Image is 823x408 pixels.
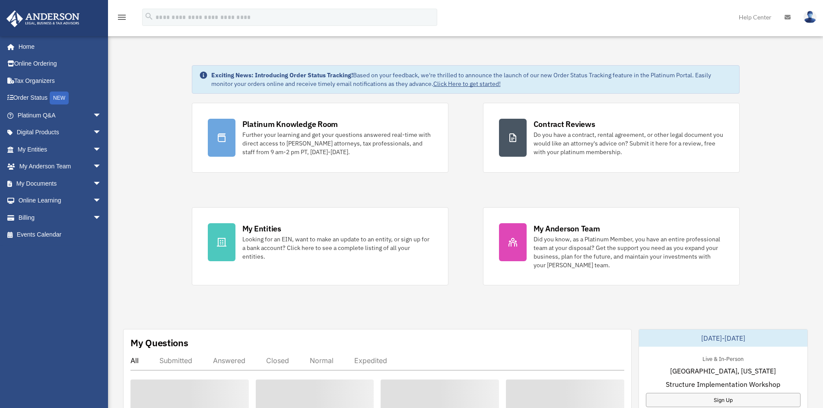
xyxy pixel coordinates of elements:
[433,80,501,88] a: Click Here to get started!
[6,192,114,209] a: Online Learningarrow_drop_down
[117,15,127,22] a: menu
[6,107,114,124] a: Platinum Q&Aarrow_drop_down
[93,124,110,142] span: arrow_drop_down
[646,393,801,407] a: Sign Up
[804,11,817,23] img: User Pic
[130,356,139,365] div: All
[93,107,110,124] span: arrow_drop_down
[310,356,334,365] div: Normal
[159,356,192,365] div: Submitted
[6,141,114,158] a: My Entitiesarrow_drop_down
[93,192,110,210] span: arrow_drop_down
[696,354,750,363] div: Live & In-Person
[242,119,338,130] div: Platinum Knowledge Room
[534,235,724,269] div: Did you know, as a Platinum Member, you have an entire professional team at your disposal? Get th...
[534,130,724,156] div: Do you have a contract, rental agreement, or other legal document you would like an attorney's ad...
[6,38,110,55] a: Home
[483,207,740,285] a: My Anderson Team Did you know, as a Platinum Member, you have an entire professional team at your...
[50,92,69,104] div: NEW
[242,223,281,234] div: My Entities
[6,55,114,73] a: Online Ordering
[242,235,432,261] div: Looking for an EIN, want to make an update to an entity, or sign up for a bank account? Click her...
[483,103,740,173] a: Contract Reviews Do you have a contract, rental agreement, or other legal document you would like...
[6,226,114,244] a: Events Calendar
[211,71,353,79] strong: Exciting News: Introducing Order Status Tracking!
[534,223,600,234] div: My Anderson Team
[192,207,448,285] a: My Entities Looking for an EIN, want to make an update to an entity, or sign up for a bank accoun...
[6,89,114,107] a: Order StatusNEW
[93,209,110,227] span: arrow_drop_down
[144,12,154,21] i: search
[666,379,780,389] span: Structure Implementation Workshop
[213,356,245,365] div: Answered
[534,119,595,130] div: Contract Reviews
[6,124,114,141] a: Digital Productsarrow_drop_down
[93,141,110,158] span: arrow_drop_down
[93,175,110,193] span: arrow_drop_down
[6,175,114,192] a: My Documentsarrow_drop_down
[6,158,114,175] a: My Anderson Teamarrow_drop_down
[130,336,188,349] div: My Questions
[6,209,114,226] a: Billingarrow_drop_down
[117,12,127,22] i: menu
[354,356,387,365] div: Expedited
[93,158,110,176] span: arrow_drop_down
[266,356,289,365] div: Closed
[211,71,732,88] div: Based on your feedback, we're thrilled to announce the launch of our new Order Status Tracking fe...
[4,10,82,27] img: Anderson Advisors Platinum Portal
[6,72,114,89] a: Tax Organizers
[192,103,448,173] a: Platinum Knowledge Room Further your learning and get your questions answered real-time with dire...
[639,329,807,347] div: [DATE]-[DATE]
[670,366,776,376] span: [GEOGRAPHIC_DATA], [US_STATE]
[242,130,432,156] div: Further your learning and get your questions answered real-time with direct access to [PERSON_NAM...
